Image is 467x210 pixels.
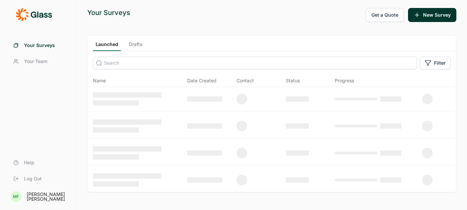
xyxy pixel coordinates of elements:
button: Get a Quote [366,8,404,22]
a: Drafts [126,41,145,51]
input: Search [93,57,417,69]
span: Log Out [24,175,42,182]
div: Status [286,77,300,84]
div: Progress [335,77,354,84]
span: Your Team [24,58,47,65]
span: Your Surveys [24,42,55,49]
button: Filter [420,57,451,69]
div: Contact [236,77,254,84]
span: Name [93,77,106,84]
span: Help [24,159,34,166]
button: New Survey [408,8,456,22]
span: Date Created [187,77,217,84]
div: Your Surveys [87,8,130,17]
div: [PERSON_NAME] [PERSON_NAME] [27,192,68,201]
a: Launched [93,41,121,51]
div: MF [11,191,21,202]
span: Filter [434,60,446,66]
